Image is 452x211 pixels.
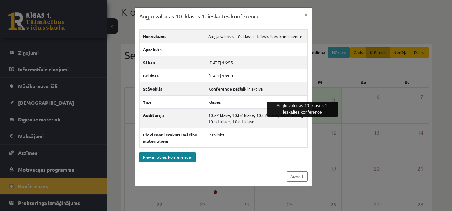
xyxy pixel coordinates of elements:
[139,29,205,43] th: Nosaukums
[267,102,338,117] div: Angļu valodas 10. klases 1. ieskaites konference
[205,108,307,128] td: 10.a2 klase, 10.b2 klase, 10.c2 klase, 10.a1 klase, 10.b1 klase, 10.c1 klase
[139,95,205,108] th: Tips
[205,56,307,69] td: [DATE] 16:55
[139,56,205,69] th: Sākas
[205,128,307,147] td: Publisks
[287,171,308,182] a: Aizvērt
[139,108,205,128] th: Auditorija
[139,82,205,95] th: Stāvoklis
[205,69,307,82] td: [DATE] 18:00
[139,69,205,82] th: Beidzas
[139,152,196,162] a: Pievienoties konferencei
[205,95,307,108] td: Klases
[205,29,307,43] td: Angļu valodas 10. klases 1. ieskaites konference
[205,82,307,95] td: Konference pašlaik ir aktīva
[139,43,205,56] th: Apraksts
[301,8,312,21] button: ×
[139,12,260,21] h3: Angļu valodas 10. klases 1. ieskaites konference
[139,128,205,147] th: Pievienot ierakstu mācību materiāliem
